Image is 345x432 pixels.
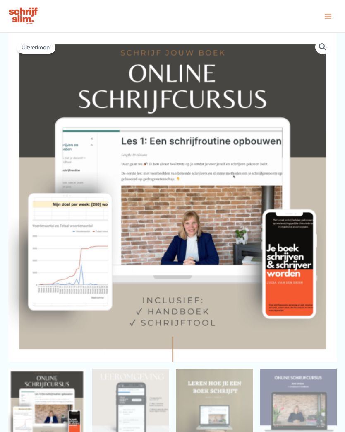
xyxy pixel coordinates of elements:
[315,39,330,54] a: Afbeeldinggalerij in volledig scherm bekijken
[8,7,39,26] img: schrijfcursus schrijfslim academy
[17,41,55,54] span: Uitverkoop!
